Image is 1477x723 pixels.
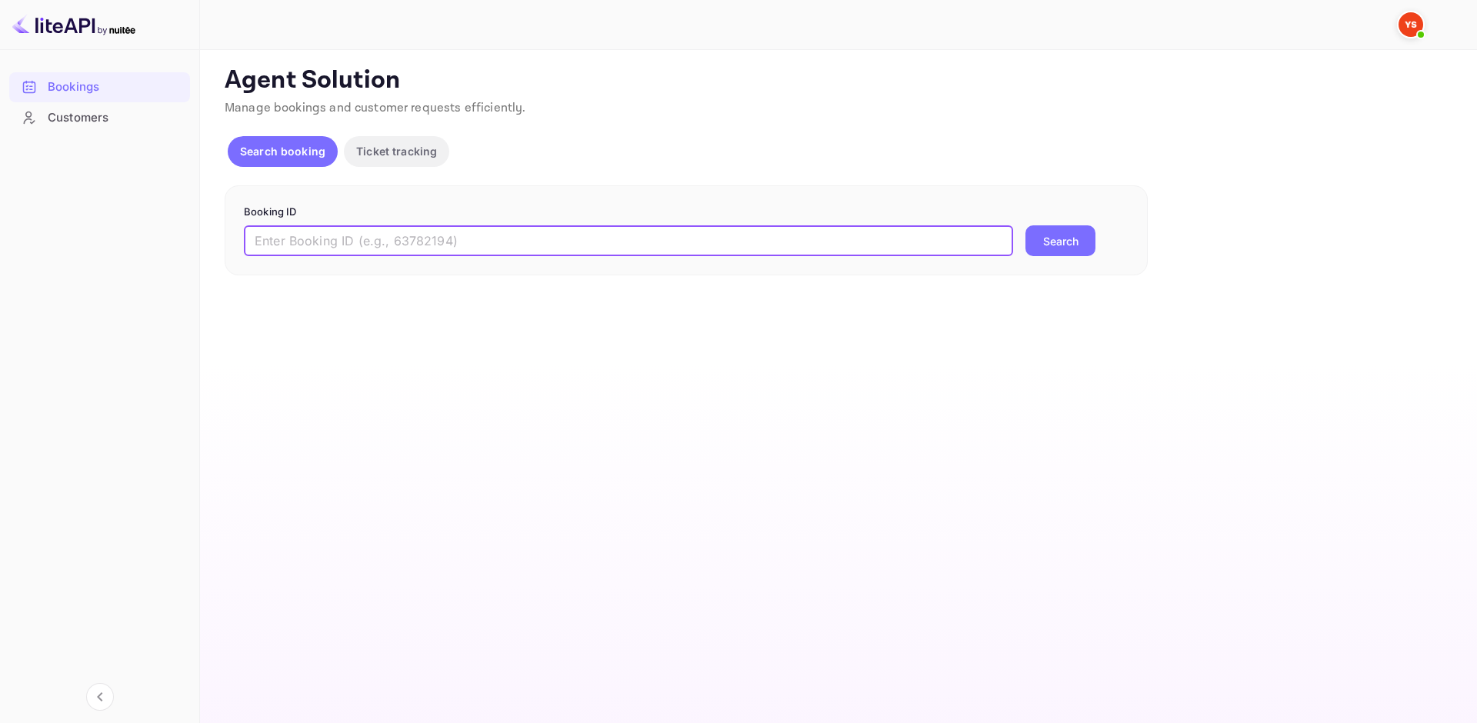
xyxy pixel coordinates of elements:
[225,100,526,116] span: Manage bookings and customer requests efficiently.
[12,12,135,37] img: LiteAPI logo
[1399,12,1423,37] img: Yandex Support
[9,72,190,102] div: Bookings
[48,78,182,96] div: Bookings
[240,143,325,159] p: Search booking
[9,72,190,101] a: Bookings
[9,103,190,132] a: Customers
[244,225,1013,256] input: Enter Booking ID (e.g., 63782194)
[356,143,437,159] p: Ticket tracking
[9,103,190,133] div: Customers
[48,109,182,127] div: Customers
[244,205,1129,220] p: Booking ID
[225,65,1449,96] p: Agent Solution
[1025,225,1095,256] button: Search
[86,683,114,711] button: Collapse navigation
